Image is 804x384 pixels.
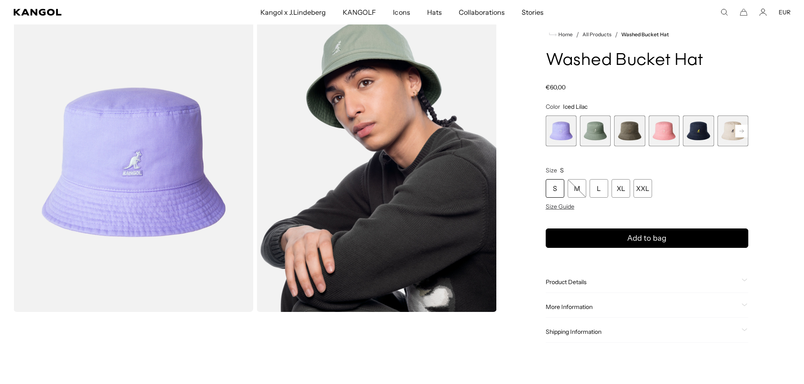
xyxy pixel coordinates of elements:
[546,203,574,210] span: Size Guide
[546,166,557,174] span: Size
[546,103,560,110] span: Color
[649,115,679,146] div: 4 of 13
[612,30,618,40] li: /
[546,278,738,286] span: Product Details
[740,8,747,16] button: Cart
[257,13,496,312] img: sage-green
[563,103,587,110] span: Iced Lilac
[580,115,611,146] label: SAGE GREEN
[612,179,630,198] div: XL
[546,51,748,70] h1: Washed Bucket Hat
[546,115,577,146] div: 1 of 13
[546,30,748,40] nav: breadcrumbs
[779,8,790,16] button: EUR
[546,228,748,248] button: Add to bag
[633,179,652,198] div: XXL
[560,166,564,174] span: S
[590,179,608,198] div: L
[546,115,577,146] label: Iced Lilac
[568,179,586,198] div: M
[683,115,714,146] label: Navy
[14,13,497,312] product-gallery: Gallery Viewer
[549,31,573,38] a: Home
[759,8,767,16] a: Account
[720,8,728,16] summary: Search here
[614,115,645,146] label: Smog
[717,115,748,146] div: 6 of 13
[14,9,172,16] a: Kangol
[546,328,738,336] span: Shipping Information
[649,115,679,146] label: Pepto
[573,30,579,40] li: /
[627,233,666,244] span: Add to bag
[557,32,573,38] span: Home
[621,32,669,38] a: Washed Bucket Hat
[580,115,611,146] div: 2 of 13
[546,83,566,91] span: €60,00
[582,32,612,38] a: All Products
[546,303,738,311] span: More Information
[717,115,748,146] label: Khaki
[546,179,564,198] div: S
[14,13,253,312] img: color-iced-lilac
[683,115,714,146] div: 5 of 13
[614,115,645,146] div: 3 of 13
